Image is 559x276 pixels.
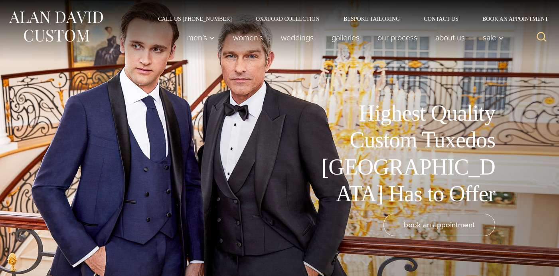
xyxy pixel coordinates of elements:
h1: Highest Quality Custom Tuxedos [GEOGRAPHIC_DATA] Has to Offer [316,100,495,207]
span: Men’s [187,34,215,42]
a: Bespoke Tailoring [332,16,412,22]
button: View Search Form [532,28,551,47]
span: book an appointment [404,219,475,230]
nav: Primary Navigation [178,30,508,46]
span: Sale [482,34,504,42]
a: weddings [272,30,322,46]
nav: Secondary Navigation [146,16,551,22]
a: book an appointment [383,214,495,236]
a: About Us [426,30,474,46]
a: Book an Appointment [470,16,551,22]
a: Women’s [224,30,272,46]
img: Alan David Custom [8,9,104,44]
a: Call Us [PHONE_NUMBER] [146,16,244,22]
a: Oxxford Collection [244,16,332,22]
a: Contact Us [412,16,470,22]
a: Our Process [368,30,426,46]
a: Galleries [322,30,368,46]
